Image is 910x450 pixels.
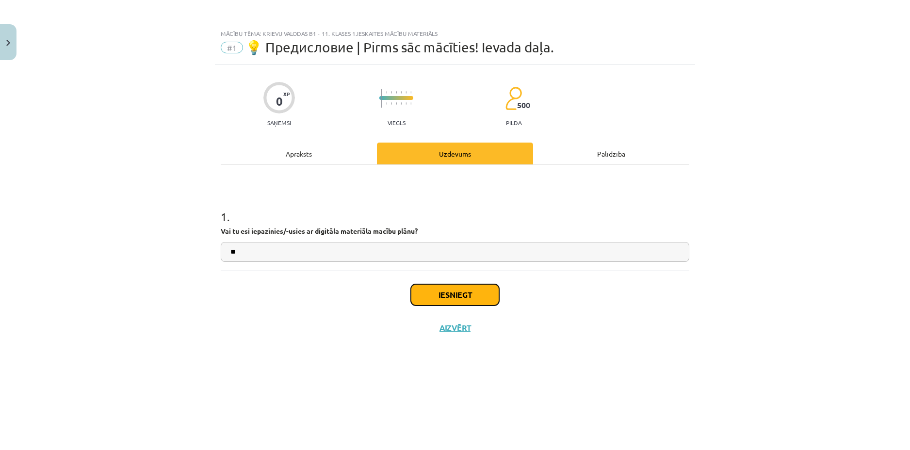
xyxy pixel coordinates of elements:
p: Saņemsi [263,119,295,126]
p: Viegls [388,119,406,126]
div: 0 [276,95,283,108]
div: Uzdevums [377,143,533,164]
img: students-c634bb4e5e11cddfef0936a35e636f08e4e9abd3cc4e673bd6f9a4125e45ecb1.svg [505,86,522,111]
img: icon-short-line-57e1e144782c952c97e751825c79c345078a6d821885a25fce030b3d8c18986b.svg [386,91,387,94]
img: icon-long-line-d9ea69661e0d244f92f715978eff75569469978d946b2353a9bb055b3ed8787d.svg [381,89,382,108]
img: icon-short-line-57e1e144782c952c97e751825c79c345078a6d821885a25fce030b3d8c18986b.svg [391,102,392,105]
img: icon-short-line-57e1e144782c952c97e751825c79c345078a6d821885a25fce030b3d8c18986b.svg [401,102,402,105]
span: 💡 Предисловие | Pirms sāc mācīties! Ievada daļa. [245,39,554,55]
button: Aizvērt [437,323,473,333]
img: icon-short-line-57e1e144782c952c97e751825c79c345078a6d821885a25fce030b3d8c18986b.svg [386,102,387,105]
div: Palīdzība [533,143,689,164]
p: pilda [506,119,521,126]
img: icon-short-line-57e1e144782c952c97e751825c79c345078a6d821885a25fce030b3d8c18986b.svg [410,102,411,105]
span: #1 [221,42,243,53]
img: icon-short-line-57e1e144782c952c97e751825c79c345078a6d821885a25fce030b3d8c18986b.svg [406,102,406,105]
div: Mācību tēma: Krievu valodas b1 - 11. klases 1.ieskaites mācību materiāls [221,30,689,37]
h1: 1 . [221,193,689,223]
img: icon-short-line-57e1e144782c952c97e751825c79c345078a6d821885a25fce030b3d8c18986b.svg [396,91,397,94]
img: icon-close-lesson-0947bae3869378f0d4975bcd49f059093ad1ed9edebbc8119c70593378902aed.svg [6,40,10,46]
span: 500 [517,101,530,110]
img: icon-short-line-57e1e144782c952c97e751825c79c345078a6d821885a25fce030b3d8c18986b.svg [406,91,406,94]
span: XP [283,91,290,96]
strong: Vai tu esi iepazinies/-usies ar digitāla materiāla macību plānu? [221,226,418,235]
button: Iesniegt [411,284,499,305]
div: Apraksts [221,143,377,164]
img: icon-short-line-57e1e144782c952c97e751825c79c345078a6d821885a25fce030b3d8c18986b.svg [391,91,392,94]
img: icon-short-line-57e1e144782c952c97e751825c79c345078a6d821885a25fce030b3d8c18986b.svg [410,91,411,94]
img: icon-short-line-57e1e144782c952c97e751825c79c345078a6d821885a25fce030b3d8c18986b.svg [401,91,402,94]
img: icon-short-line-57e1e144782c952c97e751825c79c345078a6d821885a25fce030b3d8c18986b.svg [396,102,397,105]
